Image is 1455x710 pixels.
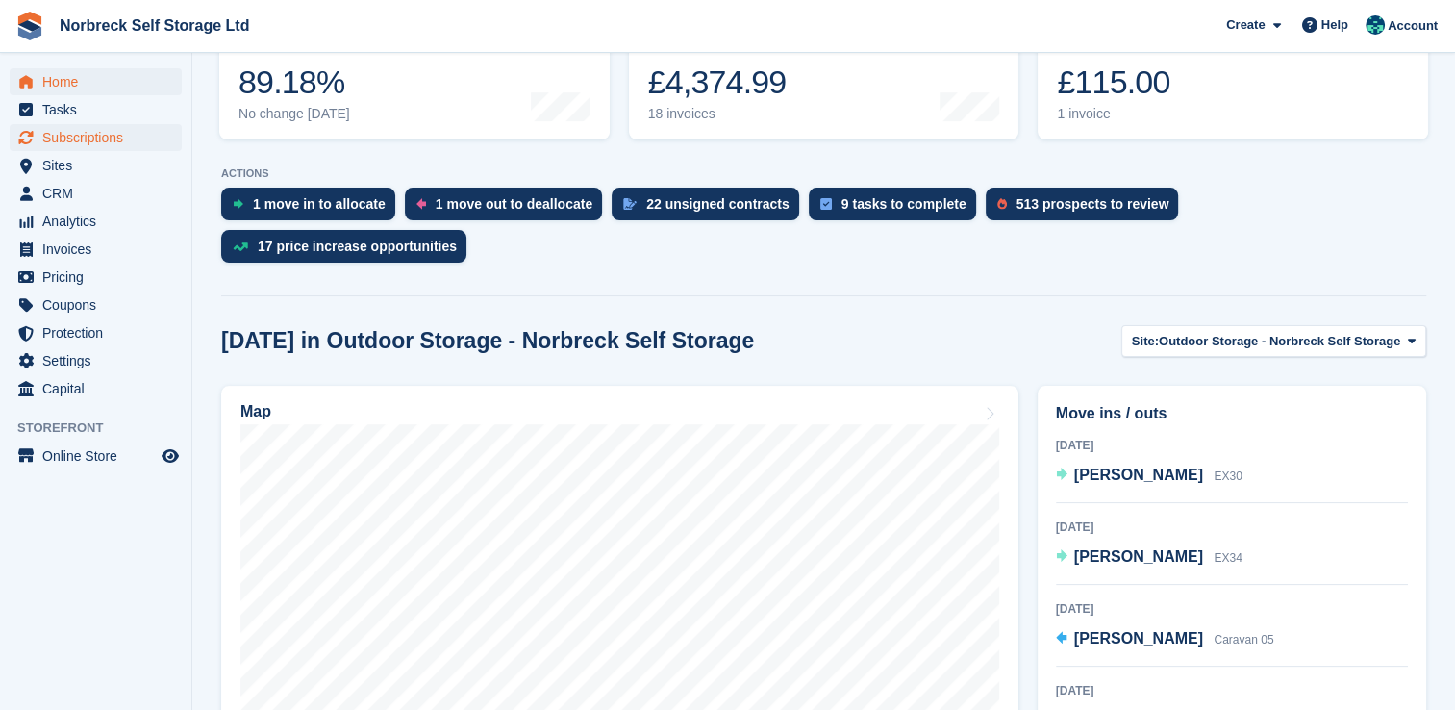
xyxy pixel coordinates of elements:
[42,292,158,318] span: Coupons
[10,208,182,235] a: menu
[1057,63,1189,102] div: £115.00
[42,347,158,374] span: Settings
[258,239,457,254] div: 17 price increase opportunities
[10,347,182,374] a: menu
[1056,464,1242,489] a: [PERSON_NAME] EX30
[10,152,182,179] a: menu
[221,230,476,272] a: 17 price increase opportunities
[405,188,612,230] a: 1 move out to deallocate
[238,63,350,102] div: 89.18%
[1214,633,1273,647] span: Caravan 05
[1074,467,1203,483] span: [PERSON_NAME]
[648,63,791,102] div: £4,374.99
[240,403,271,420] h2: Map
[1321,15,1348,35] span: Help
[646,196,790,212] div: 22 unsigned contracts
[42,264,158,291] span: Pricing
[10,292,182,318] a: menu
[10,96,182,123] a: menu
[10,236,182,263] a: menu
[42,236,158,263] span: Invoices
[1056,519,1408,536] div: [DATE]
[10,124,182,151] a: menu
[42,375,158,402] span: Capital
[1132,332,1159,351] span: Site:
[10,443,182,469] a: menu
[1388,16,1438,36] span: Account
[1016,196,1169,212] div: 513 prospects to review
[648,106,791,122] div: 18 invoices
[219,17,610,139] a: Occupancy 89.18% No change [DATE]
[1056,402,1408,425] h2: Move ins / outs
[10,319,182,346] a: menu
[52,10,257,41] a: Norbreck Self Storage Ltd
[841,196,966,212] div: 9 tasks to complete
[1121,325,1426,357] button: Site: Outdoor Storage - Norbreck Self Storage
[233,242,248,251] img: price_increase_opportunities-93ffe204e8149a01c8c9dc8f82e8f89637d9d84a8eef4429ea346261dce0b2c0.svg
[820,198,832,210] img: task-75834270c22a3079a89374b754ae025e5fb1db73e45f91037f5363f120a921f8.svg
[42,443,158,469] span: Online Store
[1056,437,1408,454] div: [DATE]
[10,180,182,207] a: menu
[1057,106,1189,122] div: 1 invoice
[42,152,158,179] span: Sites
[1074,548,1203,565] span: [PERSON_NAME]
[42,180,158,207] span: CRM
[1038,17,1428,139] a: Awaiting payment £115.00 1 invoice
[17,418,191,438] span: Storefront
[15,12,44,40] img: stora-icon-8386f47178a22dfd0bd8f6a31ec36ba5ce8667c1dd55bd0f319d3a0aa187defe.svg
[416,198,426,210] img: move_outs_to_deallocate_icon-f764333ba52eb49d3ac5e1228854f67142a1ed5810a6f6cc68b1a99e826820c5.svg
[809,188,986,230] a: 9 tasks to complete
[253,196,386,212] div: 1 move in to allocate
[10,375,182,402] a: menu
[1056,600,1408,618] div: [DATE]
[42,96,158,123] span: Tasks
[1214,469,1242,483] span: EX30
[986,188,1189,230] a: 513 prospects to review
[221,328,754,354] h2: [DATE] in Outdoor Storage - Norbreck Self Storage
[629,17,1019,139] a: Month-to-date sales £4,374.99 18 invoices
[42,319,158,346] span: Protection
[436,196,592,212] div: 1 move out to deallocate
[10,264,182,291] a: menu
[159,444,182,468] a: Preview store
[1056,682,1408,699] div: [DATE]
[42,208,158,235] span: Analytics
[1214,551,1242,565] span: EX34
[221,167,1426,180] p: ACTIONS
[612,188,809,230] a: 22 unsigned contracts
[10,68,182,95] a: menu
[1056,627,1274,652] a: [PERSON_NAME] Caravan 05
[623,198,637,210] img: contract_signature_icon-13c848040528278c33f63329250d36e43548de30e8caae1d1a13099fd9432cc5.svg
[1074,630,1203,647] span: [PERSON_NAME]
[42,68,158,95] span: Home
[42,124,158,151] span: Subscriptions
[1159,332,1400,351] span: Outdoor Storage - Norbreck Self Storage
[238,106,350,122] div: No change [DATE]
[997,198,1007,210] img: prospect-51fa495bee0391a8d652442698ab0144808aea92771e9ea1ae160a38d050c398.svg
[233,198,243,210] img: move_ins_to_allocate_icon-fdf77a2bb77ea45bf5b3d319d69a93e2d87916cf1d5bf7949dd705db3b84f3ca.svg
[1226,15,1265,35] span: Create
[1366,15,1385,35] img: Sally King
[221,188,405,230] a: 1 move in to allocate
[1056,545,1242,571] a: [PERSON_NAME] EX34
